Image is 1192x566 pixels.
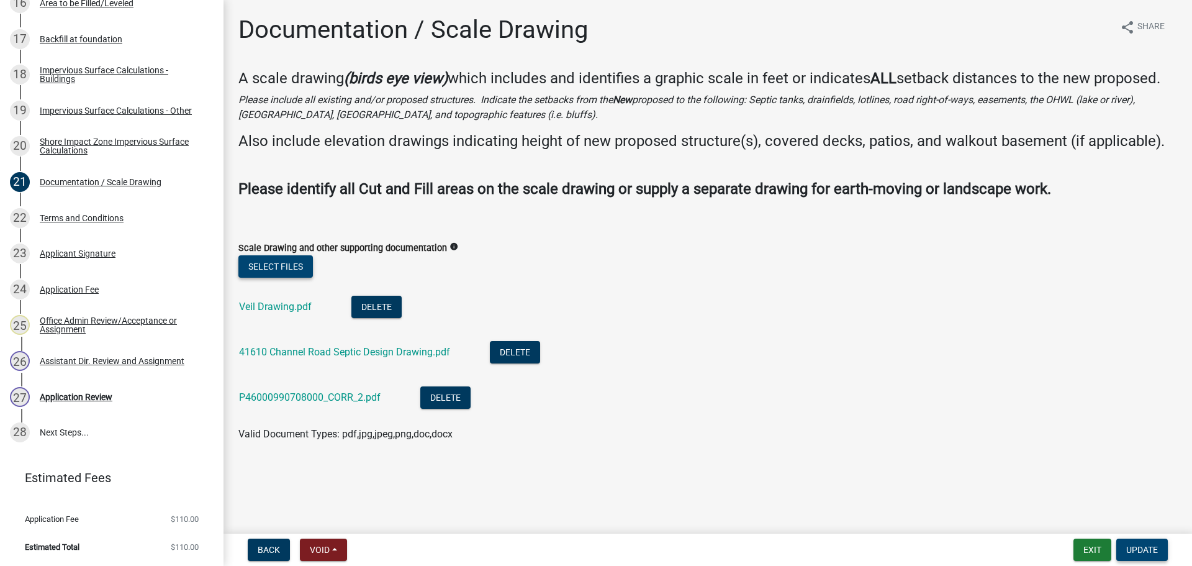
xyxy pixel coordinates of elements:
button: Exit [1073,539,1111,561]
div: 24 [10,280,30,299]
div: Impervious Surface Calculations - Other [40,106,192,115]
div: 20 [10,136,30,156]
span: Share [1137,20,1165,35]
div: 19 [10,101,30,121]
div: 21 [10,172,30,192]
div: Documentation / Scale Drawing [40,178,161,186]
span: Back [258,545,280,555]
h4: A scale drawing which includes and identifies a graphic scale in feet or indicates setback distan... [238,70,1177,88]
button: Delete [420,386,471,409]
div: Impervious Surface Calculations - Buildings [40,66,204,83]
h1: Documentation / Scale Drawing [238,15,588,45]
label: Scale Drawing and other supporting documentation [238,244,447,253]
div: 26 [10,351,30,371]
wm-modal-confirm: Delete Document [351,302,402,314]
h4: Also include elevation drawings indicating height of new proposed structure(s), covered decks, pa... [238,132,1177,150]
div: Assistant Dir. Review and Assignment [40,357,184,365]
a: Estimated Fees [10,465,204,490]
span: Update [1126,545,1158,555]
strong: Please identify all Cut and Fill areas on the scale drawing or supply a separate drawing for eart... [238,180,1051,198]
span: Application Fee [25,515,79,523]
wm-modal-confirm: Delete Document [420,393,471,404]
div: 22 [10,208,30,228]
button: Back [248,539,290,561]
div: Terms and Conditions [40,214,124,222]
button: Update [1116,539,1168,561]
i: Please include all existing and/or proposed structures. Indicate the setbacks from the proposed t... [238,94,1135,121]
span: Estimated Total [25,543,79,551]
button: Select files [238,255,313,278]
div: 25 [10,315,30,335]
span: Void [310,545,330,555]
button: Delete [490,341,540,363]
a: Veil Drawing.pdf [239,301,312,313]
span: Valid Document Types: pdf,jpg,jpeg,png,doc,docx [238,428,453,440]
div: 17 [10,29,30,49]
div: 18 [10,65,30,84]
strong: (birds eye view) [344,70,448,87]
strong: ALL [870,70,896,87]
div: 23 [10,244,30,263]
a: 41610 Channel Road Septic Design Drawing.pdf [239,346,450,358]
span: $110.00 [171,543,199,551]
button: Void [300,539,347,561]
button: shareShare [1110,15,1175,39]
div: Shore Impact Zone Impervious Surface Calculations [40,137,204,155]
div: Application Fee [40,285,99,294]
div: 28 [10,422,30,442]
span: $110.00 [171,515,199,523]
wm-modal-confirm: Delete Document [490,347,540,359]
i: share [1120,20,1135,35]
strong: New [613,94,632,106]
div: Backfill at foundation [40,35,122,43]
div: 27 [10,387,30,407]
div: Applicant Signature [40,249,115,258]
div: Application Review [40,393,112,401]
a: P46000990708000_CORR_2.pdf [239,391,381,403]
button: Delete [351,296,402,318]
i: info [449,242,458,251]
div: Office Admin Review/Acceptance or Assignment [40,316,204,334]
